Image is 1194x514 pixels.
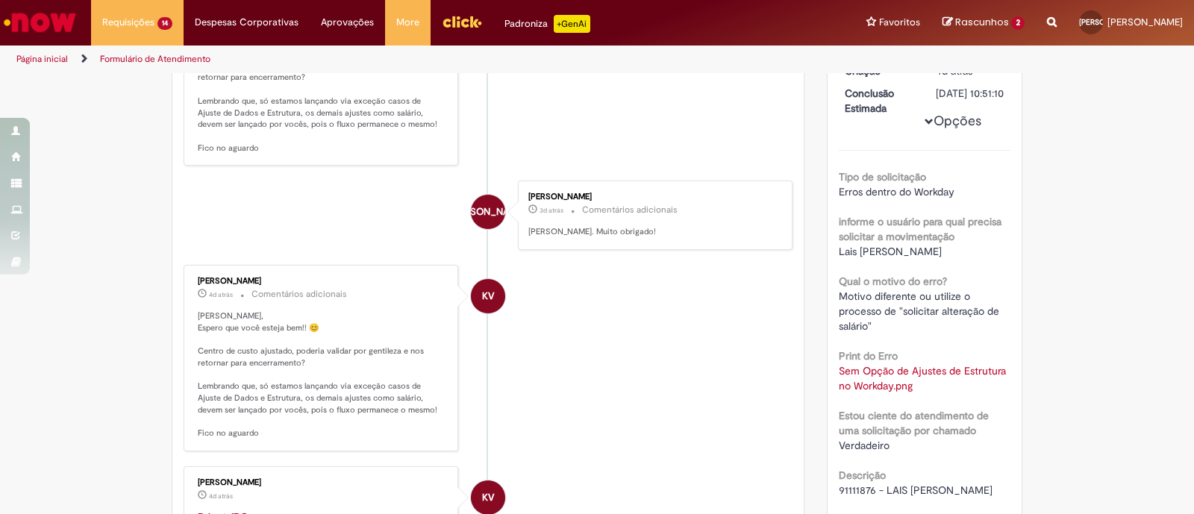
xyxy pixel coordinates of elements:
[839,364,1009,392] a: Download de Sem Opção de Ajustes de Estrutura no Workday.png
[528,226,777,238] p: [PERSON_NAME]. Muito obrigado!
[839,170,926,184] b: Tipo de solicitação
[839,439,890,452] span: Verdadeiro
[554,15,590,33] p: +GenAi
[936,64,972,78] time: 25/09/2025 15:49:23
[209,290,233,299] time: 25/09/2025 16:58:16
[100,53,210,65] a: Formulário de Atendimento
[943,16,1025,30] a: Rascunhos
[1079,17,1137,27] span: [PERSON_NAME]
[839,349,898,363] b: Print do Erro
[540,206,563,215] time: 26/09/2025 17:55:44
[839,409,989,437] b: Estou ciente do atendimento de uma solicitação por chamado
[834,86,925,116] dt: Conclusão Estimada
[936,64,972,78] span: 4d atrás
[396,15,419,30] span: More
[839,275,947,288] b: Qual o motivo do erro?
[839,185,954,198] span: Erros dentro do Workday
[528,192,777,201] div: [PERSON_NAME]
[251,288,347,301] small: Comentários adicionais
[11,46,785,73] ul: Trilhas de página
[1107,16,1183,28] span: [PERSON_NAME]
[582,204,678,216] small: Comentários adicionais
[1011,16,1025,30] span: 2
[198,310,446,439] p: [PERSON_NAME], Espero que você esteja bem!! 😊 Centro de custo ajustado, poderia validar por genti...
[482,278,494,314] span: KV
[955,15,1009,29] span: Rascunhos
[450,194,525,230] span: [PERSON_NAME]
[102,15,154,30] span: Requisições
[471,279,505,313] div: Karine Vieira
[209,492,233,501] time: 25/09/2025 16:58:09
[839,468,886,482] b: Descrição
[209,290,233,299] span: 4d atrás
[471,195,505,229] div: Junior Althoff
[198,277,446,286] div: [PERSON_NAME]
[321,15,374,30] span: Aprovações
[936,86,1005,101] div: [DATE] 10:51:10
[442,10,482,33] img: click_logo_yellow_360x200.png
[198,478,446,487] div: [PERSON_NAME]
[839,215,1001,243] b: informe o usuário para qual precisa solicitar a movimentação
[879,15,920,30] span: Favoritos
[540,206,563,215] span: 3d atrás
[198,3,446,154] p: [PERSON_NAME], Espero que você esteja bem!! 😊 Processo enviado, poderia validar por [PERSON_NAME]...
[504,15,590,33] div: Padroniza
[209,492,233,501] span: 4d atrás
[839,289,1002,333] span: Motivo diferente ou utilize o processo de "solicitar alteração de salário"
[1,7,78,37] img: ServiceNow
[16,53,68,65] a: Página inicial
[157,17,172,30] span: 14
[195,15,298,30] span: Despesas Corporativas
[839,245,942,258] span: Lais [PERSON_NAME]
